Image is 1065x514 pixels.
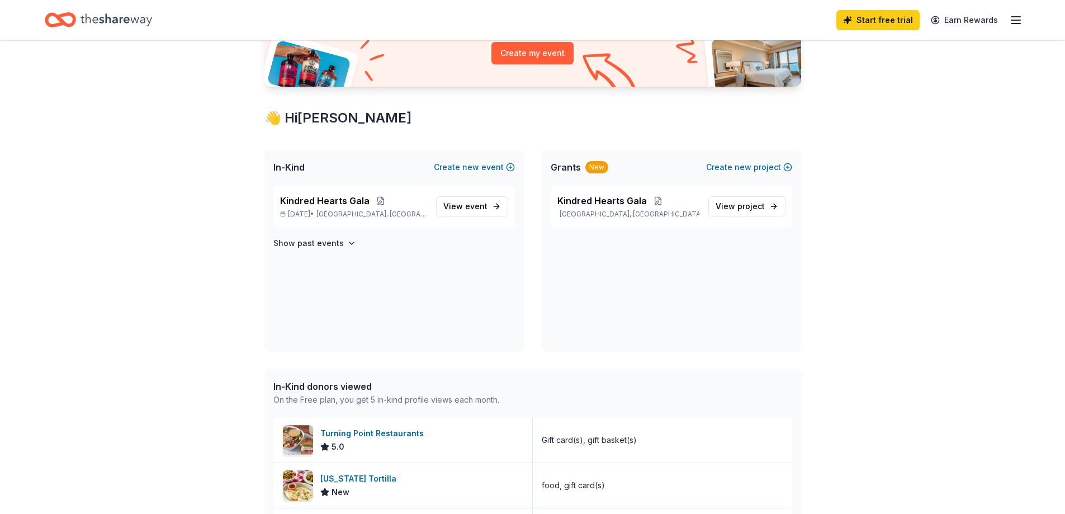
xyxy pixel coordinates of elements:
[557,194,647,208] span: Kindred Hearts Gala
[836,10,920,30] a: Start free trial
[280,194,370,208] span: Kindred Hearts Gala
[273,161,305,174] span: In-Kind
[735,161,751,174] span: new
[283,425,313,455] img: Image for Turning Point Restaurants
[583,53,638,95] img: Curvy arrow
[436,196,508,216] a: View event
[491,42,574,64] button: Create my event
[332,485,349,499] span: New
[557,210,699,219] p: [GEOGRAPHIC_DATA], [GEOGRAPHIC_DATA]
[273,237,356,250] button: Show past events
[465,201,487,211] span: event
[434,161,515,174] button: Createnewevent
[443,200,487,213] span: View
[332,440,344,454] span: 5.0
[716,200,765,213] span: View
[280,210,427,219] p: [DATE] •
[551,161,581,174] span: Grants
[283,470,313,501] img: Image for California Tortilla
[542,479,605,492] div: food, gift card(s)
[462,161,479,174] span: new
[320,472,401,485] div: [US_STATE] Tortilla
[273,380,499,393] div: In-Kind donors viewed
[264,109,801,127] div: 👋 Hi [PERSON_NAME]
[320,427,428,440] div: Turning Point Restaurants
[924,10,1005,30] a: Earn Rewards
[542,433,637,447] div: Gift card(s), gift basket(s)
[316,210,427,219] span: [GEOGRAPHIC_DATA], [GEOGRAPHIC_DATA]
[737,201,765,211] span: project
[45,7,152,33] a: Home
[706,161,792,174] button: Createnewproject
[273,237,344,250] h4: Show past events
[273,393,499,407] div: On the Free plan, you get 5 in-kind profile views each month.
[585,161,608,173] div: New
[708,196,785,216] a: View project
